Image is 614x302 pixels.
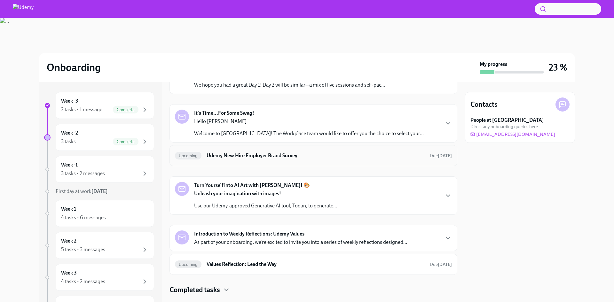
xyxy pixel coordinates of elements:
[61,205,76,213] h6: Week 1
[61,97,78,105] h6: Week -3
[194,81,385,89] p: We hope you had a great Day 1! Day 2 will be similar—a mix of live sessions and self-pac...
[430,153,452,159] span: Due
[470,117,544,124] strong: People at [GEOGRAPHIC_DATA]
[175,259,452,269] a: UpcomingValues Reflection: Lead the WayDue[DATE]
[194,239,407,246] p: As part of your onboarding, we’re excited to invite you into a series of weekly reflections desig...
[175,153,201,158] span: Upcoming
[194,182,310,189] strong: Turn Yourself into AI Art with [PERSON_NAME]! 🎨
[470,124,538,130] span: Direct any onboarding queries here
[207,152,425,159] h6: Udemy New Hire Employer Brand Survey
[44,92,154,119] a: Week -32 tasks • 1 messageComplete
[194,118,424,125] p: Hello [PERSON_NAME]
[430,153,452,159] span: September 27th, 2025 09:00
[175,262,201,267] span: Upcoming
[61,237,76,244] h6: Week 2
[194,110,254,117] strong: It's Time...For Some Swag!
[438,153,452,159] strong: [DATE]
[470,100,498,109] h4: Contacts
[44,264,154,291] a: Week 34 tasks • 2 messages
[175,151,452,161] a: UpcomingUdemy New Hire Employer Brand SurveyDue[DATE]
[61,214,106,221] div: 4 tasks • 6 messages
[44,188,154,195] a: First day at work[DATE]
[61,138,76,145] div: 3 tasks
[61,246,105,253] div: 5 tasks • 3 messages
[438,262,452,267] strong: [DATE]
[91,188,108,194] strong: [DATE]
[13,4,34,14] img: Udemy
[207,261,425,268] h6: Values Reflection: Lead the Way
[61,161,78,168] h6: Week -1
[56,188,108,194] span: First day at work
[430,261,452,267] span: September 29th, 2025 09:00
[194,130,424,137] p: Welcome to [GEOGRAPHIC_DATA]! The Workplace team would like to offer you the choice to select you...
[61,278,105,285] div: 4 tasks • 2 messages
[61,106,102,113] div: 2 tasks • 1 message
[169,285,220,295] h4: Completed tasks
[194,190,281,197] strong: Unleash your imagination with images!
[61,129,78,136] h6: Week -2
[44,124,154,151] a: Week -23 tasksComplete
[61,269,77,276] h6: Week 3
[480,61,507,68] strong: My progress
[113,139,138,144] span: Complete
[549,62,567,73] h3: 23 %
[169,285,457,295] div: Completed tasks
[113,107,138,112] span: Complete
[44,156,154,183] a: Week -13 tasks • 2 messages
[44,232,154,259] a: Week 25 tasks • 3 messages
[194,202,337,209] p: Use our Udemy-approved Generative AI tool, Toqan, to generate...
[47,61,101,74] h2: Onboarding
[194,230,304,237] strong: Introduction to Weekly Reflections: Udemy Values
[61,170,105,177] div: 3 tasks • 2 messages
[470,131,555,137] a: [EMAIL_ADDRESS][DOMAIN_NAME]
[430,262,452,267] span: Due
[44,200,154,227] a: Week 14 tasks • 6 messages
